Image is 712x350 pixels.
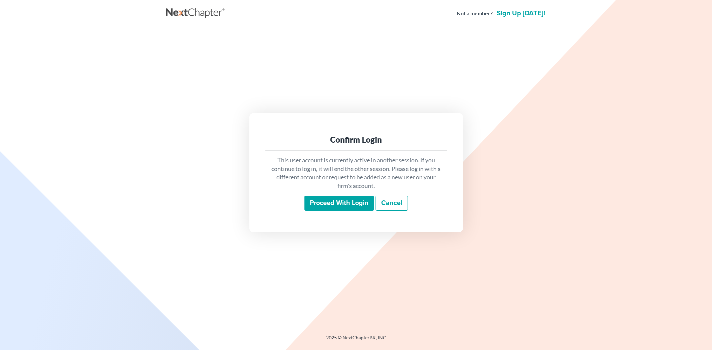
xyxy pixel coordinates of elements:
[495,10,546,17] a: Sign up [DATE]!
[304,196,374,211] input: Proceed with login
[376,196,408,211] a: Cancel
[271,156,442,190] p: This user account is currently active in another session. If you continue to log in, it will end ...
[271,134,442,145] div: Confirm Login
[457,10,493,17] strong: Not a member?
[166,334,546,346] div: 2025 © NextChapterBK, INC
